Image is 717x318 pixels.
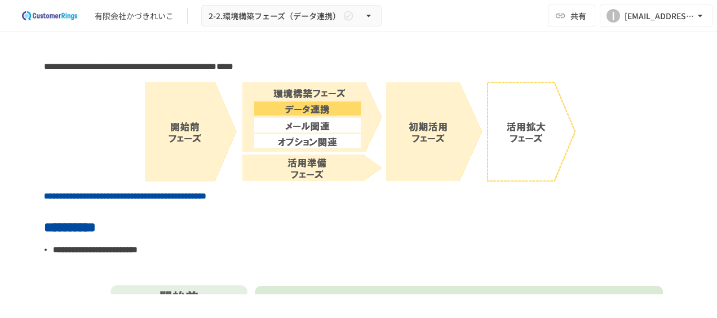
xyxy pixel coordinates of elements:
span: 2-2.環境構築フェーズ（データ連携） [209,9,340,23]
div: I [607,9,620,23]
div: 有限会社かづきれいこ [95,10,174,22]
button: 共有 [548,5,595,27]
img: JFBTmeF0ZIOBnlhfCfiG8Lw1ngPF2H4WbqEvoNyolsu [141,79,576,184]
div: [EMAIL_ADDRESS][DOMAIN_NAME] [625,9,694,23]
button: 2-2.環境構築フェーズ（データ連携） [201,5,382,27]
img: 2eEvPB0nRDFhy0583kMjGN2Zv6C2P7ZKCFl8C3CzR0M [14,7,86,25]
span: 共有 [570,10,586,22]
button: I[EMAIL_ADDRESS][DOMAIN_NAME] [600,5,712,27]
